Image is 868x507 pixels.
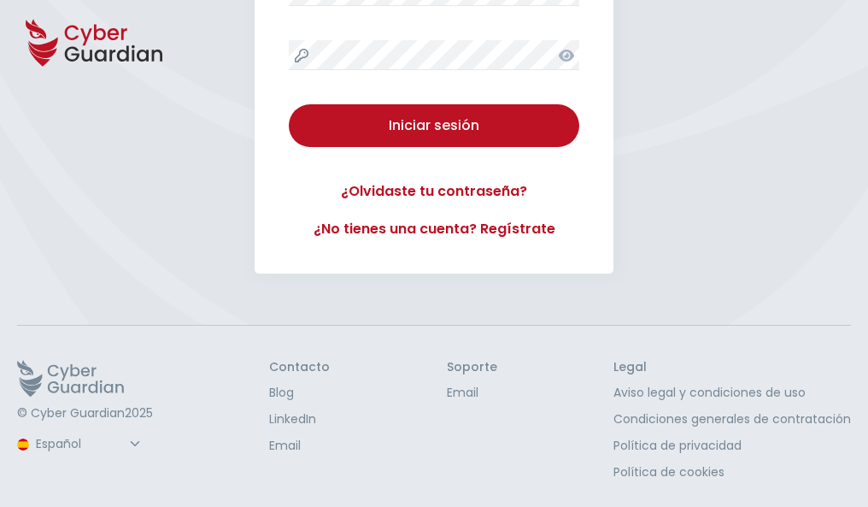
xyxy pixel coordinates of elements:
button: Iniciar sesión [289,104,579,147]
h3: Soporte [447,360,497,375]
img: region-logo [17,439,29,451]
a: Email [269,437,330,455]
a: Condiciones generales de contratación [613,410,851,428]
a: LinkedIn [269,410,330,428]
h3: Contacto [269,360,330,375]
h3: Legal [613,360,851,375]
p: © Cyber Guardian 2025 [17,406,153,422]
a: Email [447,384,497,402]
a: ¿Olvidaste tu contraseña? [289,181,579,202]
div: Iniciar sesión [302,115,566,136]
a: Política de cookies [613,463,851,481]
a: Blog [269,384,330,402]
a: Política de privacidad [613,437,851,455]
a: Aviso legal y condiciones de uso [613,384,851,402]
a: ¿No tienes una cuenta? Regístrate [289,219,579,239]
